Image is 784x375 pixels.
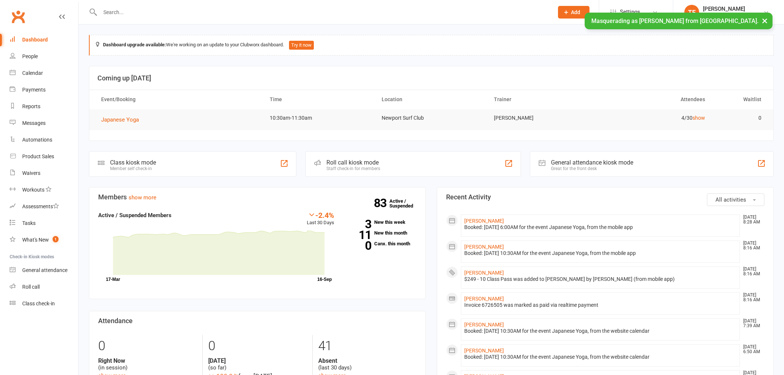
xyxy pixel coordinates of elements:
div: Messages [22,120,46,126]
td: [PERSON_NAME] [487,109,599,127]
div: Class kiosk mode [110,159,156,166]
strong: 3 [345,219,371,230]
th: Trainer [487,90,599,109]
h3: Members [98,193,416,201]
div: [GEOGRAPHIC_DATA] [703,12,753,19]
a: Waivers [10,165,78,182]
div: Staff check-in for members [326,166,380,171]
div: Booked: [DATE] 10:30AM for the event Japanese Yoga, from the website calendar [464,354,737,360]
a: Roll call [10,279,78,295]
time: [DATE] 8:16 AM [740,241,764,250]
div: (so far) [208,357,306,371]
div: 0 [208,335,306,357]
span: Masquerading as [PERSON_NAME] from [GEOGRAPHIC_DATA]. [591,17,758,24]
button: All activities [707,193,764,206]
div: Assessments [22,203,59,209]
strong: 83 [374,198,389,209]
div: $249 - 10 Class Pass was added to [PERSON_NAME] by [PERSON_NAME] (from mobile app) [464,276,737,282]
div: Booked: [DATE] 10:30AM for the event Japanese Yoga, from the mobile app [464,250,737,256]
div: People [22,53,38,59]
div: Tasks [22,220,36,226]
button: Add [558,6,589,19]
a: [PERSON_NAME] [464,218,504,224]
h3: Recent Activity [446,193,764,201]
a: [PERSON_NAME] [464,296,504,302]
div: Roll call [22,284,40,290]
th: Waitlist [712,90,768,109]
a: Workouts [10,182,78,198]
div: Calendar [22,70,43,76]
div: Last 30 Days [307,211,334,227]
strong: Dashboard upgrade available: [103,42,166,47]
div: Reports [22,103,40,109]
a: 11New this month [345,230,416,235]
div: -2.4% [307,211,334,219]
th: Attendees [599,90,712,109]
div: Payments [22,87,46,93]
div: 0 [98,335,197,357]
div: Class check-in [22,301,55,306]
h3: Attendance [98,317,416,325]
span: Japanese Yoga [101,116,139,123]
div: Waivers [22,170,40,176]
div: Booked: [DATE] 10:30AM for the event Japanese Yoga, from the website calendar [464,328,737,334]
div: Automations [22,137,52,143]
div: General attendance [22,267,67,273]
a: Clubworx [9,7,27,26]
a: [PERSON_NAME] [464,270,504,276]
a: Calendar [10,65,78,82]
strong: Absent [318,357,416,364]
strong: Active / Suspended Members [98,212,172,219]
div: Workouts [22,187,44,193]
a: 3New this week [345,220,416,225]
h3: Coming up [DATE] [97,74,765,82]
a: Tasks [10,215,78,232]
button: × [758,13,771,29]
a: General attendance kiosk mode [10,262,78,279]
a: Payments [10,82,78,98]
div: 41 [318,335,416,357]
button: Japanese Yoga [101,115,144,124]
a: Reports [10,98,78,115]
div: General attendance kiosk mode [551,159,633,166]
div: Dashboard [22,37,48,43]
div: We're working on an update to your Clubworx dashboard. [89,35,774,56]
a: show more [129,194,156,201]
th: Event/Booking [94,90,263,109]
td: Newport Surf Club [375,109,487,127]
td: 10:30am-11:30am [263,109,375,127]
time: [DATE] 8:16 AM [740,293,764,302]
th: Location [375,90,487,109]
div: Roll call kiosk mode [326,159,380,166]
a: Assessments [10,198,78,215]
strong: 0 [345,240,371,251]
a: People [10,48,78,65]
span: All activities [715,196,746,203]
span: Add [571,9,580,15]
a: What's New1 [10,232,78,248]
a: Messages [10,115,78,132]
time: [DATE] 6:50 AM [740,345,764,354]
span: Settings [620,4,640,20]
a: [PERSON_NAME] [464,348,504,354]
strong: Right Now [98,357,197,364]
div: [PERSON_NAME] [703,6,753,12]
div: TE [684,5,699,20]
div: Booked: [DATE] 6:00AM for the event Japanese Yoga, from the mobile app [464,224,737,230]
div: Invoice 6726505 was marked as paid via realtime payment [464,302,737,308]
div: What's New [22,237,49,243]
a: Product Sales [10,148,78,165]
input: Search... [98,7,548,17]
strong: [DATE] [208,357,306,364]
strong: 11 [345,229,371,240]
span: 1 [53,236,59,242]
div: Member self check-in [110,166,156,171]
time: [DATE] 7:39 AM [740,319,764,328]
time: [DATE] 8:16 AM [740,267,764,276]
div: (last 30 days) [318,357,416,371]
button: Try it now [289,41,314,50]
time: [DATE] 8:28 AM [740,215,764,225]
th: Time [263,90,375,109]
a: Class kiosk mode [10,295,78,312]
div: Product Sales [22,153,54,159]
